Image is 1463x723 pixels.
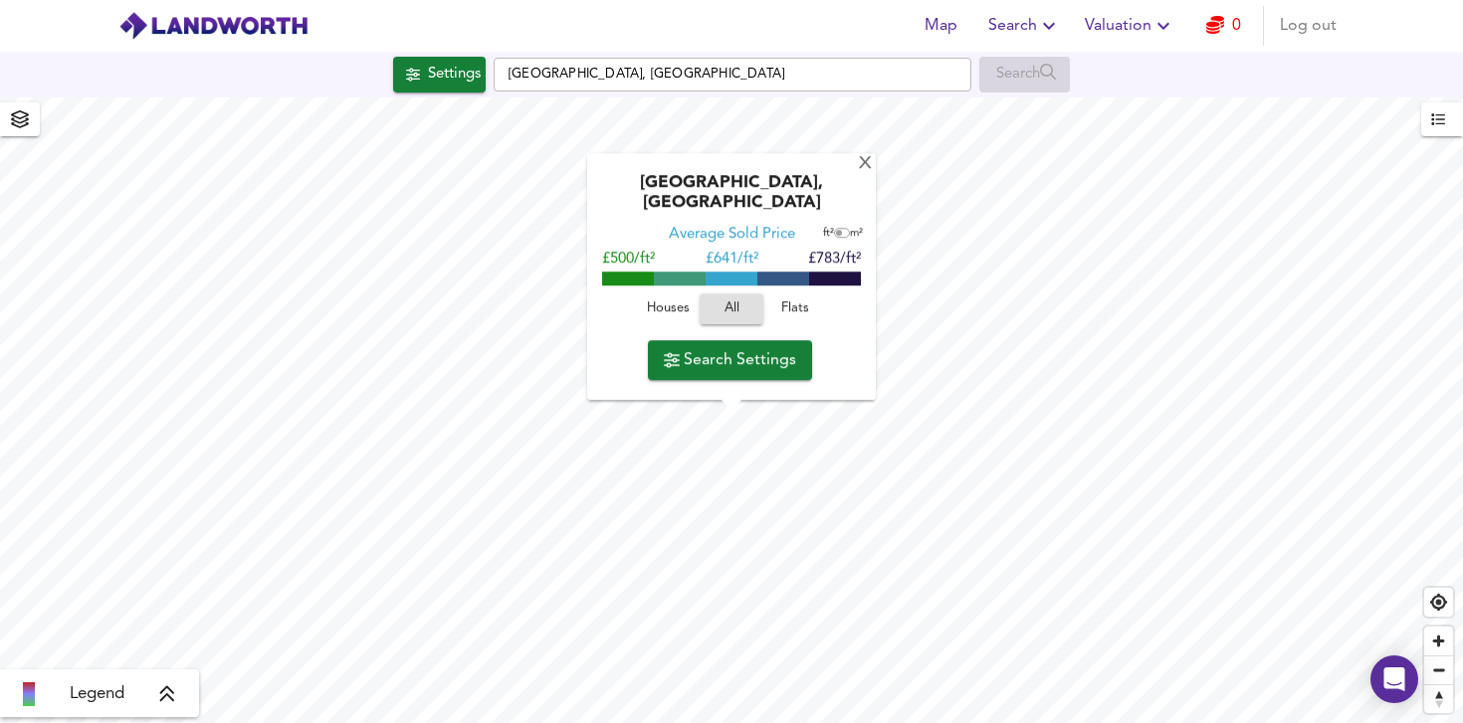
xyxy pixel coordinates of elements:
[664,346,796,374] span: Search Settings
[597,174,866,226] div: [GEOGRAPHIC_DATA], [GEOGRAPHIC_DATA]
[808,253,861,268] span: £783/ft²
[850,229,863,240] span: m²
[763,294,827,325] button: Flats
[980,6,1069,46] button: Search
[768,298,822,321] span: Flats
[428,62,481,88] div: Settings
[710,298,753,321] span: All
[393,57,486,92] div: Click to configure Search Settings
[1424,655,1453,684] button: Zoom out
[706,253,758,268] span: £ 641/ft²
[857,155,874,174] div: X
[1424,684,1453,713] button: Reset bearing to north
[602,253,655,268] span: £500/ft²
[909,6,972,46] button: Map
[669,226,795,246] div: Average Sold Price
[393,57,486,92] button: Settings
[700,294,763,325] button: All
[494,58,971,91] input: Enter a location...
[988,12,1061,40] span: Search
[1424,588,1453,617] button: Find my location
[1206,12,1241,40] a: 0
[1191,6,1255,46] button: 0
[1424,685,1453,713] span: Reset bearing to north
[1077,6,1183,46] button: Valuation
[1272,6,1345,46] button: Log out
[1370,655,1418,703] div: Open Intercom Messenger
[648,340,812,380] button: Search Settings
[1085,12,1175,40] span: Valuation
[1280,12,1337,40] span: Log out
[1424,656,1453,684] span: Zoom out
[636,294,700,325] button: Houses
[118,11,309,41] img: logo
[979,57,1070,92] div: Enable a Source before running a Search
[823,229,834,240] span: ft²
[70,682,124,706] span: Legend
[917,12,964,40] span: Map
[641,298,695,321] span: Houses
[1424,627,1453,655] button: Zoom in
